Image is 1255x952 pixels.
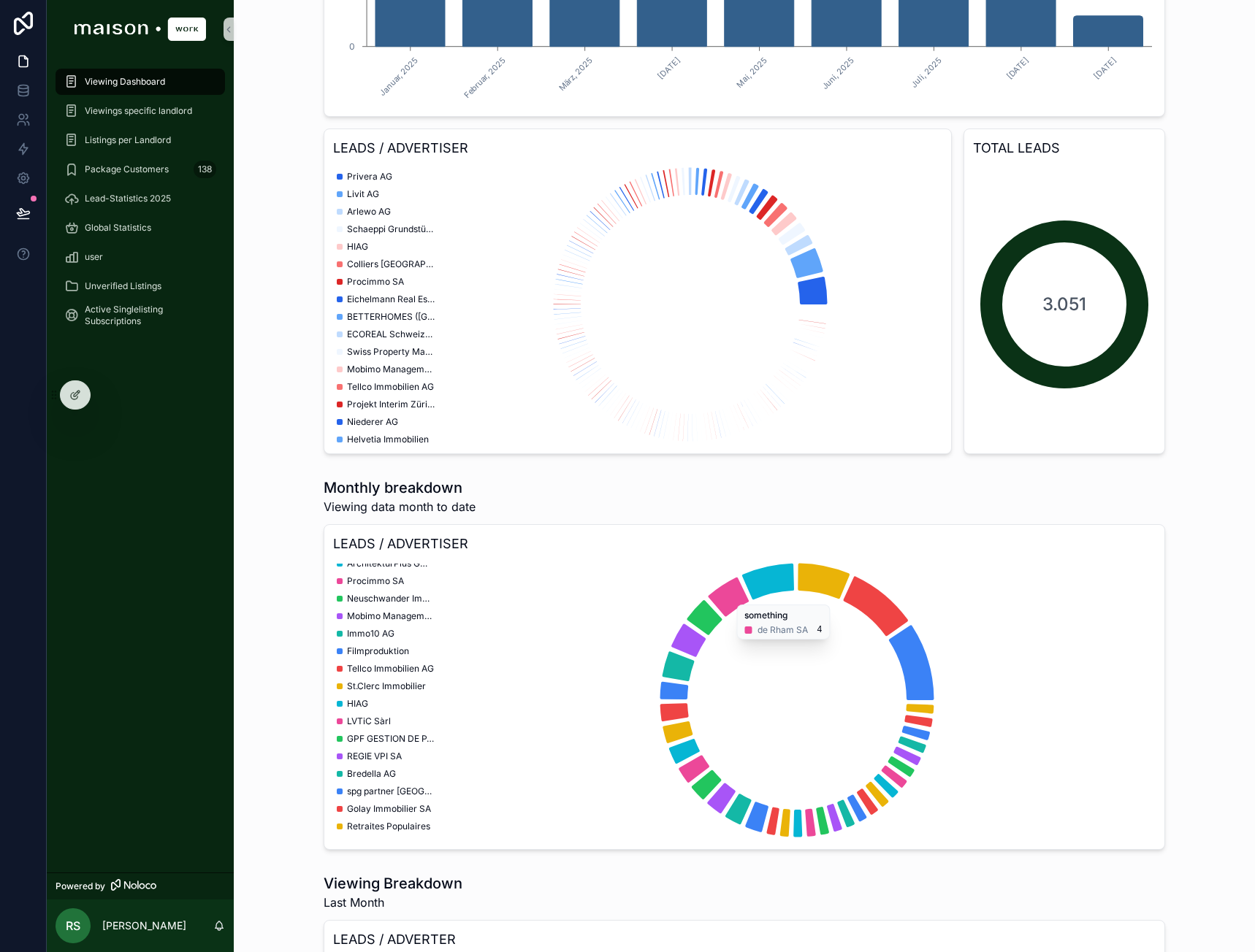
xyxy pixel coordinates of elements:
[85,105,192,117] span: Viewings specific landlord
[333,534,1156,554] h3: LEADS / ADVERTISER
[347,434,429,445] span: Helvetia Immobilien
[347,364,435,375] span: Mobimo Management AG
[66,917,80,934] span: RS
[347,399,435,410] span: Projekt Interim Zürich GmbH
[333,138,942,158] h3: LEADS / ADVERTISER
[56,215,225,241] a: Global Statistics
[56,98,225,124] a: Viewings specific landlord
[1042,293,1086,316] span: 3.051
[347,768,396,780] span: Bredella AG
[56,127,225,153] a: Listings per Landlord
[347,206,391,218] span: Arlewo AG
[324,498,476,515] span: Viewing data month to date
[56,69,225,95] a: Viewing Dashboard
[347,416,398,428] span: Niederer AG
[347,698,368,710] span: HIAG
[56,156,225,183] a: Package Customers138
[347,575,404,587] span: Procimmo SA
[909,55,943,89] text: Juli, 2025
[347,311,435,323] span: BETTERHOMES ([GEOGRAPHIC_DATA]) AG
[194,161,216,178] div: 138
[347,803,431,815] span: Golay Immobilier SA
[347,715,391,727] span: LVTiC Sàrl
[333,560,1156,840] div: chart
[347,821,430,832] span: Retraites Populaires
[47,872,234,899] a: Powered by
[347,628,394,640] span: Immo10 AG
[347,171,392,183] span: Privera AG
[557,55,595,93] text: März, 2025
[973,138,1156,158] h3: TOTAL LEADS
[378,55,421,98] text: Januar, 2025
[347,223,435,235] span: Schaeppi Grundstücke AG
[85,134,171,146] span: Listings per Landlord
[347,680,426,692] span: St.Clerc Immobilier
[347,645,409,657] span: Filmproduktion
[56,302,225,329] a: Active Singlelisting Subscriptions
[347,733,435,745] span: GPF GESTION DE PATRIMOINE FONCIER SA
[347,381,434,393] span: Tellco Immobilien AG
[347,329,435,340] span: ECOREAL Schweizerische Immobilien Anlagestiftung
[56,244,225,270] a: user
[85,222,151,234] span: Global Statistics
[349,41,355,52] tspan: 0
[347,751,402,762] span: REGIE VPI SA
[347,346,435,358] span: Swiss Property Management AG
[85,251,103,263] span: user
[1004,55,1031,81] text: [DATE]
[85,76,165,88] span: Viewing Dashboard
[347,558,435,569] span: ArchitekturPlus GmbH
[324,894,462,911] span: Last Month
[56,880,105,892] span: Powered by
[347,663,434,675] span: Tellco Immobilien AG
[75,18,206,41] img: App logo
[347,786,435,797] span: spg partner [GEOGRAPHIC_DATA]
[333,929,1156,950] h3: LEADS / ADVERTER
[324,873,462,894] h1: Viewing Breakdown
[347,293,435,305] span: Eichelmann Real Estate GmbH
[47,58,234,348] div: scrollable content
[85,304,210,327] span: Active Singlelisting Subscriptions
[85,280,161,292] span: Unverified Listings
[347,593,435,604] span: Neuschwander Immobilier Sàrl
[85,193,171,204] span: Lead-Statistics 2025
[324,477,476,498] h1: Monthly breakdown
[462,55,507,100] text: Februar, 2025
[820,55,856,91] text: Juni, 2025
[347,258,435,270] span: Colliers [GEOGRAPHIC_DATA] AG
[85,164,169,175] span: Package Customers
[347,241,368,253] span: HIAG
[347,276,404,288] span: Procimmo SA
[102,918,186,933] p: [PERSON_NAME]
[655,55,682,81] text: [DATE]
[347,610,435,622] span: Mobimo Management AG
[56,273,225,299] a: Unverified Listings
[333,164,942,445] div: chart
[347,188,379,200] span: Livit AG
[56,185,225,212] a: Lead-Statistics 2025
[1092,55,1118,81] text: [DATE]
[735,55,769,89] text: Mai, 2025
